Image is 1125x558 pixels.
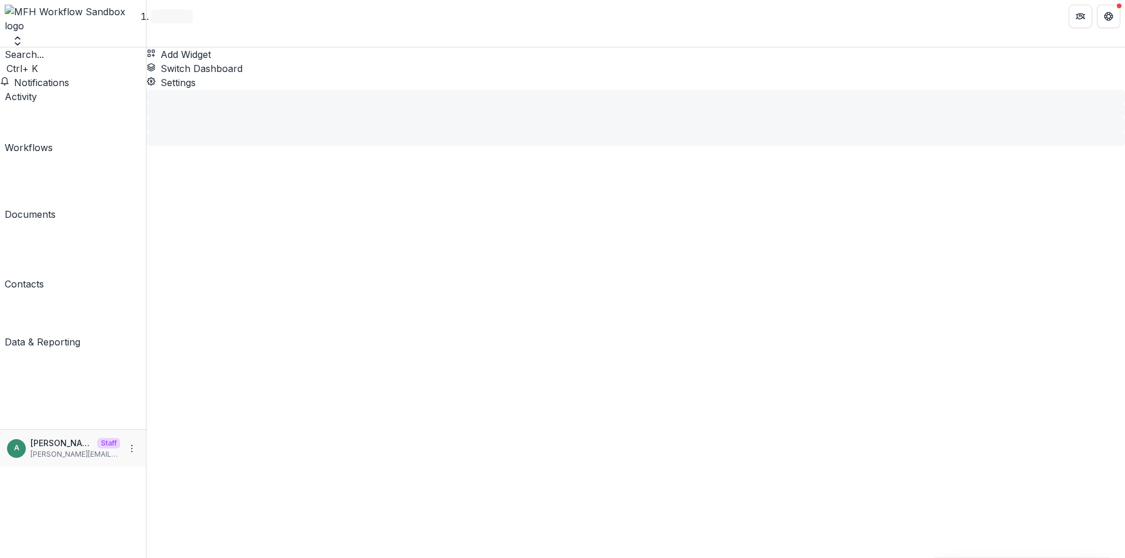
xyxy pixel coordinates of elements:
[161,63,243,74] span: Switch Dashboard
[30,437,93,449] p: [PERSON_NAME][EMAIL_ADDRESS][DOMAIN_NAME]
[146,47,211,61] button: Add Widget
[5,142,53,153] span: Workflows
[97,438,120,449] p: Staff
[5,5,141,33] img: MFH Workflow Sandbox logo
[9,35,26,47] button: Open entity switcher
[146,76,196,90] button: Settings
[5,278,44,290] span: Contacts
[151,9,193,23] nav: breadcrumb
[5,91,37,102] span: Activity
[125,441,139,456] button: More
[1097,5,1120,28] button: Get Help
[30,449,120,460] p: [PERSON_NAME][EMAIL_ADDRESS][DOMAIN_NAME]
[14,444,19,452] div: anveet@trytemelio.com
[146,61,243,76] button: Switch Dashboard
[14,77,69,88] span: Notifications
[5,336,80,348] span: Data & Reporting
[5,208,56,220] span: Documents
[5,49,44,60] span: Search...
[1069,5,1092,28] button: Partners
